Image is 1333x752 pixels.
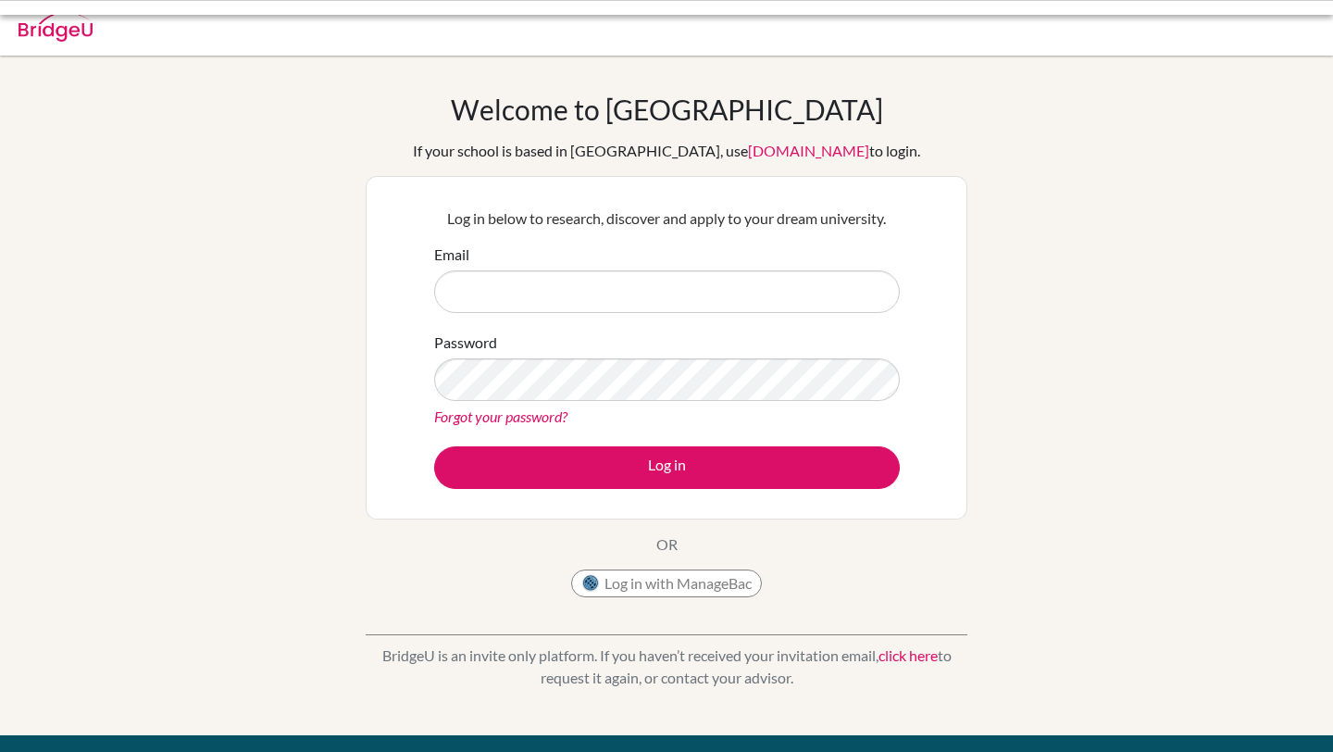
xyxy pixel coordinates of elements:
button: Log in [434,446,900,489]
div: If your school is based in [GEOGRAPHIC_DATA], use to login. [413,140,920,162]
a: [DOMAIN_NAME] [748,142,869,159]
div: Please log in. [130,15,926,37]
button: Log in with ManageBac [571,570,762,597]
p: BridgeU is an invite only platform. If you haven’t received your invitation email, to request it ... [366,645,967,689]
p: OR [656,533,678,556]
img: Bridge-U [19,12,93,42]
label: Email [434,244,469,266]
label: Password [434,332,497,354]
a: click here [878,646,938,664]
p: Log in below to research, discover and apply to your dream university. [434,207,900,230]
h1: Welcome to [GEOGRAPHIC_DATA] [451,93,883,126]
a: Forgot your password? [434,407,567,425]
